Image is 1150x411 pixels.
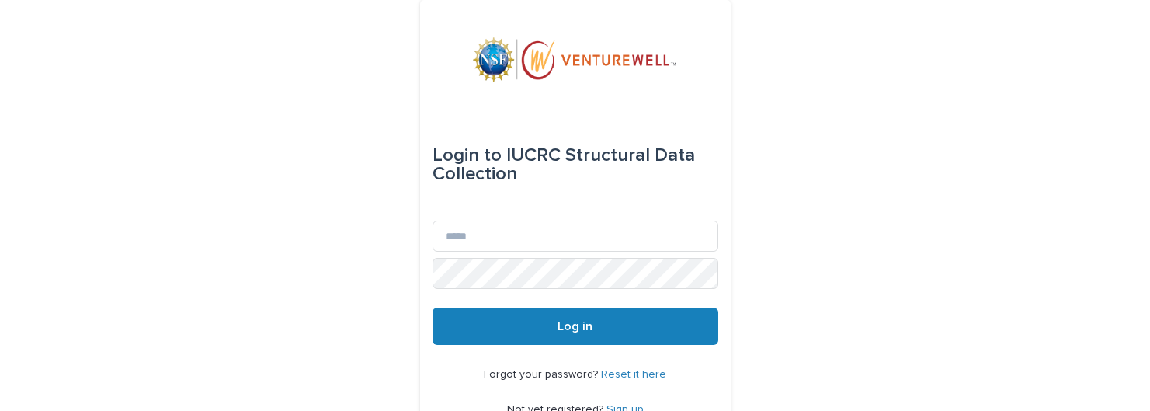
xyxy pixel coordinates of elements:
span: Log in [558,320,592,333]
button: Log in [433,308,718,345]
span: Login to [433,146,502,165]
a: Reset it here [601,369,666,380]
div: IUCRC Structural Data Collection [433,134,718,196]
span: Forgot your password? [484,369,601,380]
img: mWhVGmOKROS2pZaMU8FQ [473,37,678,84]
